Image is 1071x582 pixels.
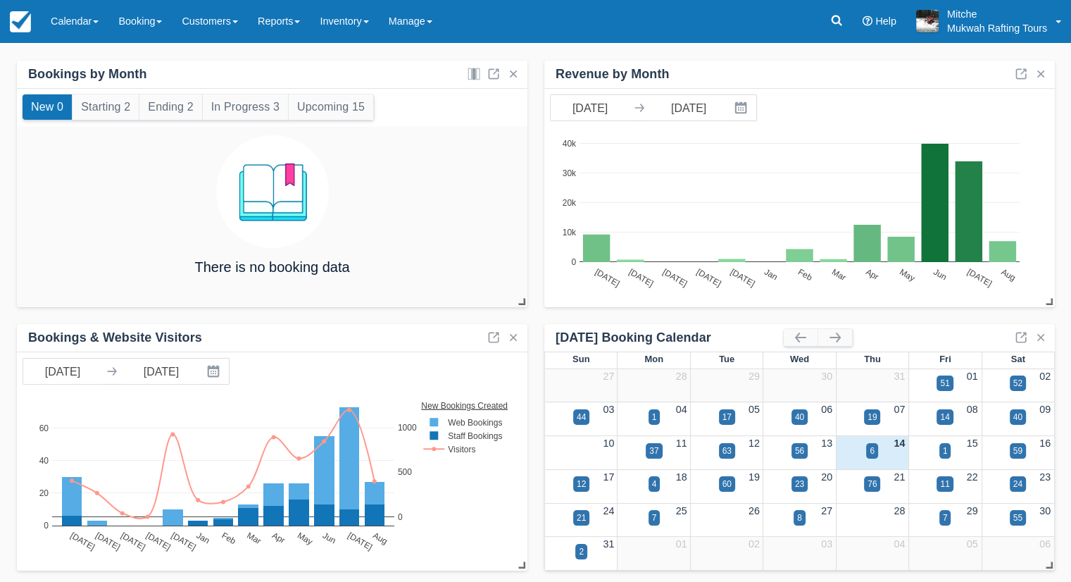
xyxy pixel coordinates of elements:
a: 01 [967,371,978,382]
img: checkfront-main-nav-mini-logo.png [10,11,31,32]
a: 30 [821,371,832,382]
div: 1 [652,411,657,423]
div: 2 [579,545,584,558]
button: In Progress 3 [203,94,288,120]
a: 22 [967,471,978,483]
a: 18 [676,471,687,483]
span: Help [875,16,896,27]
a: 05 [967,538,978,550]
div: [DATE] Booking Calendar [556,330,784,346]
a: 02 [1039,371,1051,382]
a: 02 [749,538,760,550]
a: 15 [967,438,978,449]
div: 6 [870,445,875,457]
div: 63 [722,445,732,457]
div: 19 [868,411,877,423]
button: New 0 [23,94,72,120]
a: 16 [1039,438,1051,449]
div: 44 [577,411,586,423]
div: 40 [1013,411,1022,423]
a: 14 [894,438,905,449]
button: Interact with the calendar and add the check-in date for your trip. [728,95,756,120]
div: 12 [577,478,586,490]
button: Ending 2 [139,94,201,120]
a: 03 [603,404,614,415]
a: 19 [749,471,760,483]
a: 23 [1039,471,1051,483]
a: 17 [603,471,614,483]
a: 13 [821,438,832,449]
div: 51 [940,377,949,390]
div: 4 [652,478,657,490]
a: 21 [894,471,905,483]
div: 7 [652,512,657,524]
input: End Date [122,359,201,384]
div: 60 [722,478,732,490]
a: 01 [676,538,687,550]
div: 24 [1013,478,1022,490]
a: 10 [603,438,614,449]
a: 04 [894,538,905,550]
div: 40 [795,411,804,423]
a: 05 [749,404,760,415]
div: 56 [795,445,804,457]
a: 04 [676,404,687,415]
h4: There is no booking data [194,259,349,275]
div: 11 [940,478,949,490]
a: 30 [1039,505,1051,516]
span: Tue [719,354,734,364]
span: Sat [1011,354,1025,364]
i: Help [863,16,872,26]
input: End Date [649,95,728,120]
a: 31 [894,371,905,382]
a: 28 [894,505,905,516]
a: 27 [821,505,832,516]
a: 11 [676,438,687,449]
a: 29 [749,371,760,382]
a: 03 [821,538,832,550]
a: 28 [676,371,687,382]
a: 26 [749,505,760,516]
div: 76 [868,478,877,490]
a: 06 [821,404,832,415]
button: Starting 2 [73,94,139,120]
button: Upcoming 15 [289,94,373,120]
div: 23 [795,478,804,490]
div: 7 [943,512,948,524]
a: 06 [1039,538,1051,550]
div: 1 [943,445,948,457]
span: Fri [939,354,951,364]
div: 21 [577,512,586,524]
img: A1 [916,10,939,32]
img: booking.png [216,135,329,248]
button: Interact with the calendar and add the check-in date for your trip. [201,359,229,384]
p: Mitche [947,7,1047,21]
div: 55 [1013,512,1022,524]
a: 20 [821,471,832,483]
div: Revenue by Month [556,66,669,82]
div: 37 [649,445,658,457]
div: 8 [797,512,802,524]
a: 27 [603,371,614,382]
div: 52 [1013,377,1022,390]
a: 29 [967,505,978,516]
span: Mon [644,354,663,364]
a: 07 [894,404,905,415]
a: 09 [1039,404,1051,415]
a: 08 [967,404,978,415]
text: New Bookings Created [421,400,508,410]
a: 24 [603,505,614,516]
div: Bookings by Month [28,66,147,82]
span: Sun [572,354,589,364]
div: 14 [940,411,949,423]
span: Thu [864,354,881,364]
div: Bookings & Website Visitors [28,330,202,346]
a: 12 [749,438,760,449]
p: Mukwah Rafting Tours [947,21,1047,35]
input: Start Date [23,359,102,384]
a: 31 [603,538,614,550]
div: 17 [722,411,732,423]
input: Start Date [551,95,630,120]
a: 25 [676,505,687,516]
div: 59 [1013,445,1022,457]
